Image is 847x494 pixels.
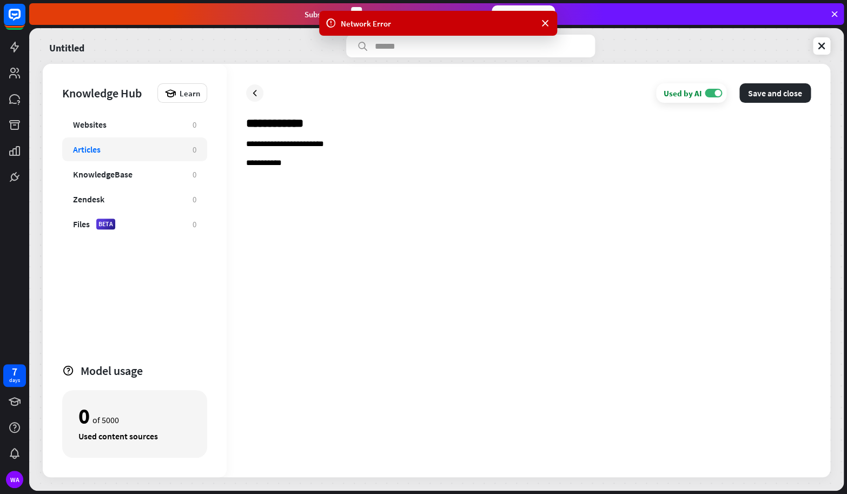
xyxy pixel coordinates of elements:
[193,144,196,155] div: 0
[664,88,702,98] div: Used by AI
[73,219,90,229] div: Files
[341,18,535,29] div: Network Error
[193,169,196,180] div: 0
[193,194,196,205] div: 0
[78,431,191,442] div: Used content sources
[3,364,26,387] a: 7 days
[739,83,811,103] button: Save and close
[305,7,483,22] div: Subscribe in days to get your first month for $1
[9,4,41,37] button: Open LiveChat chat widget
[78,407,90,425] div: 0
[180,88,200,98] span: Learn
[73,119,107,130] div: Websites
[73,144,101,155] div: Articles
[12,367,17,377] div: 7
[96,219,115,229] div: BETA
[6,471,23,488] div: WA
[193,120,196,130] div: 0
[78,407,191,425] div: of 5000
[193,219,196,229] div: 0
[492,5,555,23] div: Subscribe now
[351,7,362,22] div: 3
[49,35,84,57] a: Untitled
[81,363,207,378] div: Model usage
[73,169,133,180] div: KnowledgeBase
[62,85,152,101] div: Knowledge Hub
[73,194,104,205] div: Zendesk
[9,377,20,384] div: days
